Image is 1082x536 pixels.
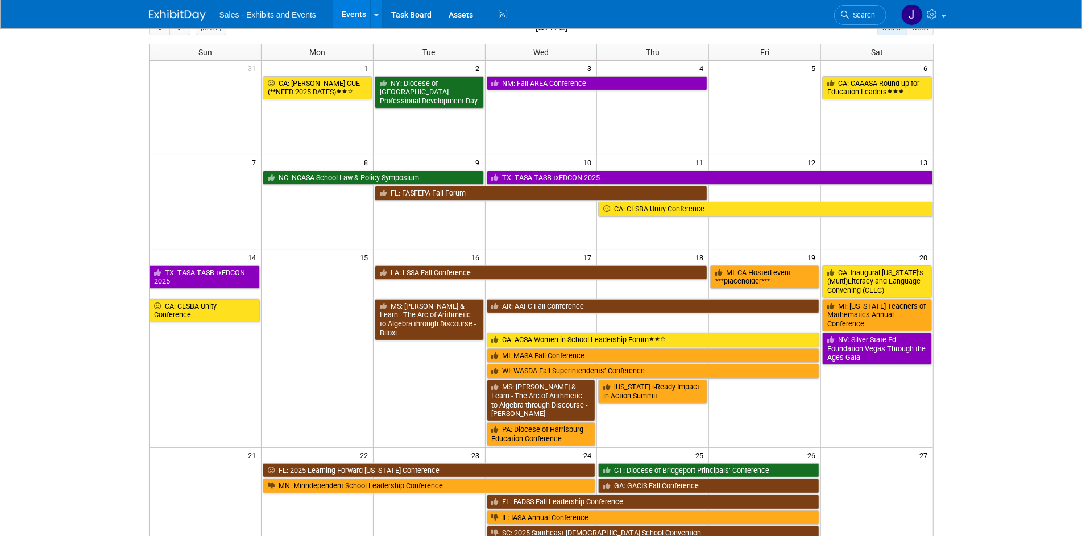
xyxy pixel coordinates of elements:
span: 21 [247,448,261,462]
a: NC: NCASA School Law & Policy Symposium [263,171,484,185]
span: Sales - Exhibits and Events [219,10,316,19]
a: CA: CAAASA Round-up for Education Leaders [822,76,931,99]
span: 6 [923,61,933,75]
a: MN: Minndependent School Leadership Conference [263,479,596,493]
a: MS: [PERSON_NAME] & Learn - The Arc of Arithmetic to Algebra through Discourse - [PERSON_NAME] [487,380,596,421]
span: 18 [694,250,708,264]
a: MI: [US_STATE] Teachers of Mathematics Annual Conference [822,299,931,331]
a: CA: Inaugural [US_STATE]’s (Multi)Literacy and Language Convening (CLLC) [822,265,931,298]
span: 2 [475,61,485,75]
span: Fri [760,48,769,57]
a: FL: 2025 Learning Forward [US_STATE] Conference [263,463,596,478]
span: Tue [423,48,436,57]
img: ExhibitDay [149,10,206,21]
span: Mon [309,48,325,57]
a: MI: CA-Hosted event ***placeholder*** [710,265,819,289]
span: 1 [363,61,373,75]
span: 11 [694,155,708,169]
a: MI: MASA Fall Conference [487,348,820,363]
span: 17 [582,250,596,264]
a: IL: IASA Annual Conference [487,510,820,525]
span: 5 [810,61,820,75]
a: GA: GACIS Fall Conference [598,479,819,493]
span: 7 [251,155,261,169]
span: 19 [806,250,820,264]
a: NV: Silver State Ed Foundation Vegas Through the Ages Gala [822,333,931,365]
span: 14 [247,250,261,264]
span: 25 [694,448,708,462]
span: 24 [582,448,596,462]
span: 23 [471,448,485,462]
span: Thu [646,48,660,57]
a: TX: TASA TASB txEDCON 2025 [150,265,260,289]
span: 9 [475,155,485,169]
a: MS: [PERSON_NAME] & Learn - The Arc of Arithmetic to Algebra through Discourse - Biloxi [375,299,484,340]
a: [US_STATE] i-Ready Impact in Action Summit [598,380,707,403]
a: CA: CLSBA Unity Conference [150,299,260,322]
a: PA: Diocese of Harrisburg Education Conference [487,422,596,446]
span: 12 [806,155,820,169]
a: WI: WASDA Fall Superintendents’ Conference [487,364,820,379]
a: TX: TASA TASB txEDCON 2025 [487,171,933,185]
a: Search [834,5,886,25]
img: Joe Quinn [901,4,923,26]
span: 22 [359,448,373,462]
a: FL: FADSS Fall Leadership Conference [487,495,820,509]
span: 8 [363,155,373,169]
span: 10 [582,155,596,169]
a: NM: Fall AREA Conference [487,76,708,91]
a: CA: CLSBA Unity Conference [598,202,932,217]
span: 13 [919,155,933,169]
a: CA: [PERSON_NAME] CUE (**NEED 2025 DATES) [263,76,372,99]
span: Wed [533,48,549,57]
span: 16 [471,250,485,264]
a: CT: Diocese of Bridgeport Principals’ Conference [598,463,819,478]
span: 15 [359,250,373,264]
a: CA: ACSA Women in School Leadership Forum [487,333,820,347]
span: Sun [198,48,212,57]
a: FL: FASFEPA Fall Forum [375,186,708,201]
span: 31 [247,61,261,75]
span: 20 [919,250,933,264]
a: AR: AAFC Fall Conference [487,299,820,314]
span: Sat [871,48,883,57]
span: 26 [806,448,820,462]
a: NY: Diocese of [GEOGRAPHIC_DATA] Professional Development Day [375,76,484,109]
h2: [DATE] [535,20,568,33]
span: Search [849,11,876,19]
span: 4 [698,61,708,75]
a: LA: LSSA Fall Conference [375,265,708,280]
span: 3 [586,61,596,75]
span: 27 [919,448,933,462]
